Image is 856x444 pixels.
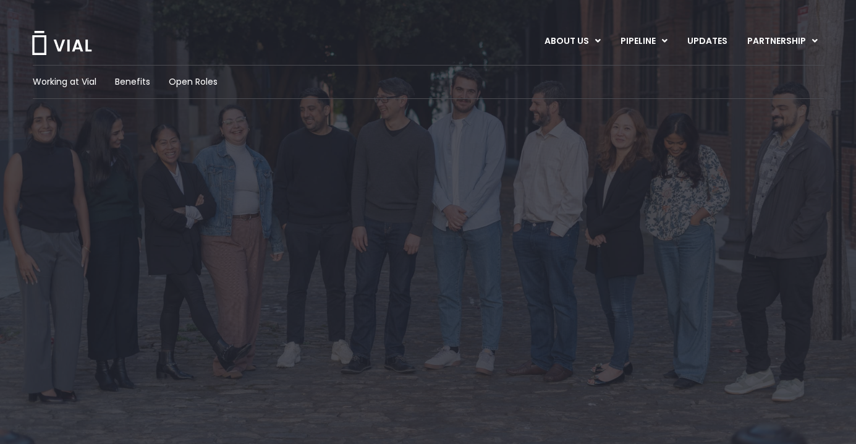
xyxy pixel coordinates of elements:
[33,75,96,88] a: Working at Vial
[611,31,677,52] a: PIPELINEMenu Toggle
[535,31,610,52] a: ABOUT USMenu Toggle
[115,75,150,88] a: Benefits
[169,75,218,88] a: Open Roles
[677,31,737,52] a: UPDATES
[31,31,93,55] img: Vial Logo
[737,31,828,52] a: PARTNERSHIPMenu Toggle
